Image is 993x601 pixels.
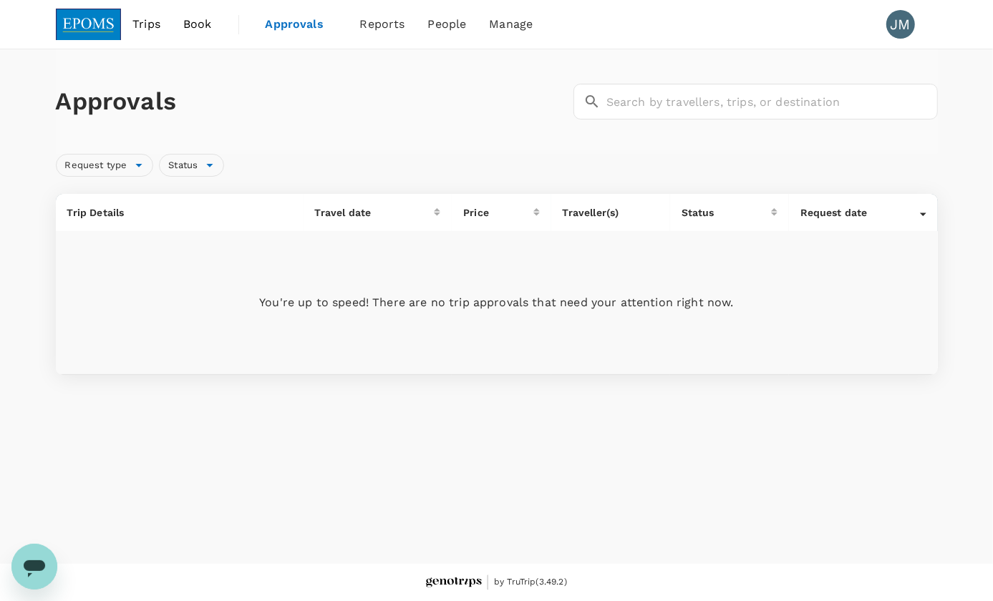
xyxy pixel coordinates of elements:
[56,9,122,40] img: EPOMS SDN BHD
[183,16,212,33] span: Book
[56,87,568,117] h1: Approvals
[428,16,467,33] span: People
[682,205,771,220] div: Status
[463,205,533,220] div: Price
[800,205,920,220] div: Request date
[266,16,337,33] span: Approvals
[489,16,533,33] span: Manage
[132,16,160,33] span: Trips
[11,544,57,590] iframe: Button to launch messaging window
[494,575,567,590] span: by TruTrip ( 3.49.2 )
[426,577,482,588] img: Genotrips - EPOMS
[67,294,926,311] p: You're up to speed! There are no trip approvals that need your attention right now.
[606,84,938,119] input: Search by travellers, trips, or destination
[315,205,435,220] div: Travel date
[56,154,154,177] div: Request type
[159,154,224,177] div: Status
[886,10,915,39] div: JM
[57,159,136,172] span: Request type
[67,205,292,220] p: Trip Details
[160,159,206,172] span: Status
[360,16,405,33] span: Reports
[563,205,659,220] p: Traveller(s)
